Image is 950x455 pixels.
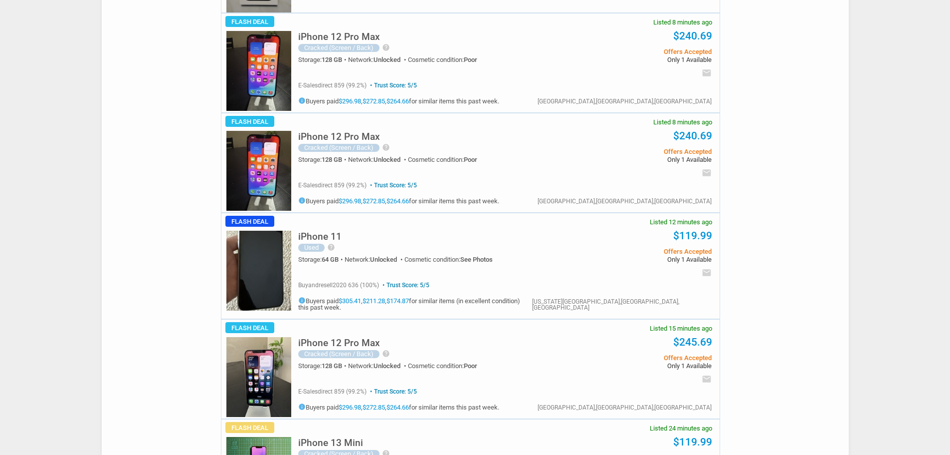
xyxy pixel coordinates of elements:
[368,82,417,89] span: Trust Score: 5/5
[464,156,477,163] span: Poor
[226,231,291,311] img: s-l225.jpg
[702,168,712,178] i: email
[298,438,363,448] h5: iPhone 13 Mini
[298,403,499,411] h5: Buyers paid , , for similar items this past week.
[298,97,499,104] h5: Buyers paid , , for similar items this past week.
[298,156,348,163] div: Storage:
[538,405,712,411] div: [GEOGRAPHIC_DATA],[GEOGRAPHIC_DATA],[GEOGRAPHIC_DATA]
[298,97,306,104] i: info
[298,403,306,411] i: info
[561,48,711,55] span: Offers Accepted
[298,134,380,141] a: iPhone 12 Pro Max
[702,374,712,384] i: email
[386,197,409,205] a: $264.66
[327,243,335,251] i: help
[561,156,711,163] span: Only 1 Available
[374,56,400,63] span: Unlocked
[374,156,400,163] span: Unlocked
[298,56,348,63] div: Storage:
[322,362,342,370] span: 128 GB
[673,336,712,348] a: $245.69
[298,182,367,189] span: e-salesdirect 859 (99.2%)
[532,299,712,311] div: [US_STATE][GEOGRAPHIC_DATA],[GEOGRAPHIC_DATA],[GEOGRAPHIC_DATA]
[225,16,274,27] span: Flash Deal
[673,130,712,142] a: $240.69
[322,256,339,263] span: 64 GB
[339,297,361,305] a: $305.41
[538,198,712,204] div: [GEOGRAPHIC_DATA],[GEOGRAPHIC_DATA],[GEOGRAPHIC_DATA]
[298,350,380,358] div: Cracked (Screen / Back)
[226,131,291,211] img: s-l225.jpg
[363,404,385,411] a: $272.85
[363,97,385,105] a: $272.85
[386,97,409,105] a: $264.66
[363,297,385,305] a: $211.28
[538,98,712,104] div: [GEOGRAPHIC_DATA],[GEOGRAPHIC_DATA],[GEOGRAPHIC_DATA]
[226,31,291,111] img: s-l225.jpg
[298,232,342,241] h5: iPhone 11
[370,256,397,263] span: Unlocked
[673,230,712,242] a: $119.99
[298,338,380,348] h5: iPhone 12 Pro Max
[348,363,408,369] div: Network:
[386,297,409,305] a: $174.87
[345,256,404,263] div: Network:
[298,197,306,204] i: info
[298,256,345,263] div: Storage:
[650,425,712,432] span: Listed 24 minutes ago
[374,362,400,370] span: Unlocked
[225,422,274,433] span: Flash Deal
[298,440,363,448] a: iPhone 13 Mini
[561,56,711,63] span: Only 1 Available
[298,197,499,204] h5: Buyers paid , , for similar items this past week.
[464,362,477,370] span: Poor
[298,144,380,152] div: Cracked (Screen / Back)
[363,197,385,205] a: $272.85
[298,132,380,141] h5: iPhone 12 Pro Max
[386,404,409,411] a: $264.66
[702,68,712,78] i: email
[368,388,417,395] span: Trust Score: 5/5
[673,436,712,448] a: $119.99
[460,256,493,263] span: See Photos
[339,404,361,411] a: $296.98
[653,19,712,25] span: Listed 8 minutes ago
[382,143,390,151] i: help
[561,363,711,369] span: Only 1 Available
[298,44,380,52] div: Cracked (Screen / Back)
[298,340,380,348] a: iPhone 12 Pro Max
[322,156,342,163] span: 128 GB
[650,219,712,225] span: Listed 12 minutes ago
[298,34,380,41] a: iPhone 12 Pro Max
[702,268,712,278] i: email
[339,197,361,205] a: $296.98
[225,216,274,227] span: Flash Deal
[382,43,390,51] i: help
[348,56,408,63] div: Network:
[298,363,348,369] div: Storage:
[464,56,477,63] span: Poor
[382,350,390,358] i: help
[653,119,712,125] span: Listed 8 minutes ago
[298,32,380,41] h5: iPhone 12 Pro Max
[298,234,342,241] a: iPhone 11
[561,355,711,361] span: Offers Accepted
[298,82,367,89] span: e-salesdirect 859 (99.2%)
[322,56,342,63] span: 128 GB
[561,148,711,155] span: Offers Accepted
[298,297,532,311] h5: Buyers paid , , for similar items (in excellent condition) this past week.
[561,248,711,255] span: Offers Accepted
[226,337,291,417] img: s-l225.jpg
[225,116,274,127] span: Flash Deal
[650,325,712,332] span: Listed 15 minutes ago
[408,156,477,163] div: Cosmetic condition:
[408,56,477,63] div: Cosmetic condition:
[348,156,408,163] div: Network:
[298,282,379,289] span: buyandresell2020 636 (100%)
[673,30,712,42] a: $240.69
[408,363,477,369] div: Cosmetic condition:
[298,297,306,304] i: info
[298,388,367,395] span: e-salesdirect 859 (99.2%)
[380,282,429,289] span: Trust Score: 5/5
[339,97,361,105] a: $296.98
